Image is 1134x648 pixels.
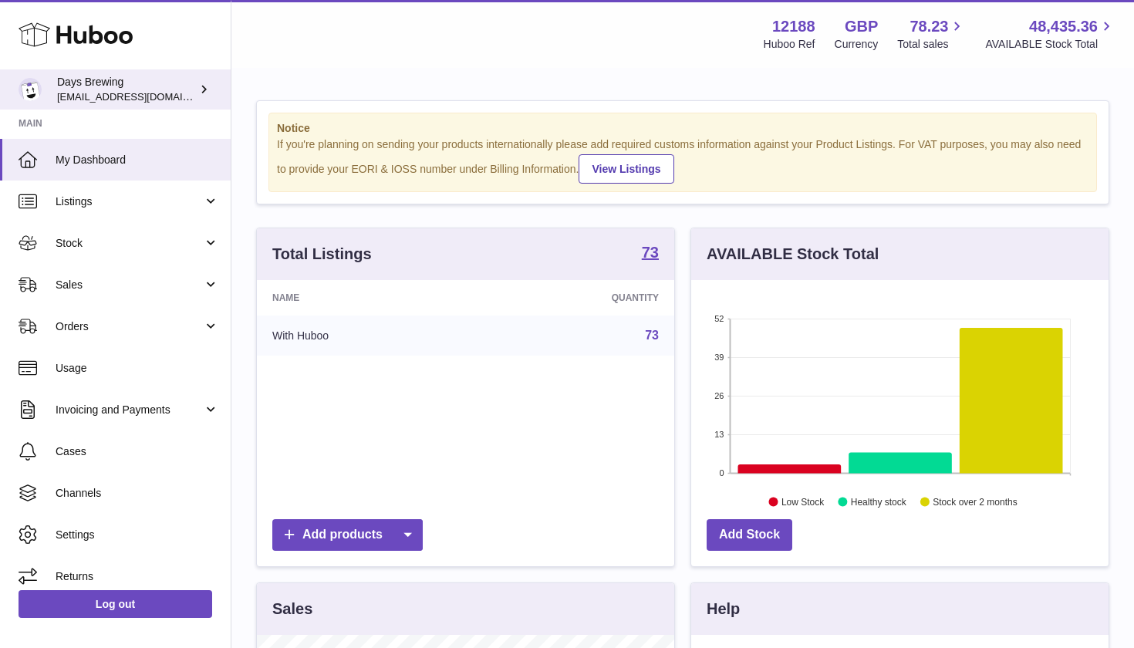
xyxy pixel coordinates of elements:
text: 52 [714,314,724,323]
span: Cases [56,444,219,459]
h3: AVAILABLE Stock Total [707,244,879,265]
text: 26 [714,391,724,400]
a: Add products [272,519,423,551]
span: AVAILABLE Stock Total [985,37,1115,52]
a: Log out [19,590,212,618]
img: helena@daysbrewing.com [19,78,42,101]
strong: Notice [277,121,1088,136]
span: Stock [56,236,203,251]
span: My Dashboard [56,153,219,167]
h3: Sales [272,599,312,619]
div: If you're planning on sending your products internationally please add required customs informati... [277,137,1088,184]
text: 13 [714,430,724,439]
span: 78.23 [910,16,948,37]
a: Add Stock [707,519,792,551]
a: 73 [642,245,659,263]
span: Channels [56,486,219,501]
td: With Huboo [257,316,477,356]
div: Days Brewing [57,75,196,104]
th: Name [257,280,477,316]
text: Stock over 2 months [933,496,1017,507]
span: Invoicing and Payments [56,403,203,417]
text: Healthy stock [851,496,907,507]
span: Settings [56,528,219,542]
span: Listings [56,194,203,209]
a: 78.23 Total sales [897,16,966,52]
span: Orders [56,319,203,334]
strong: 12188 [772,16,815,37]
span: Returns [56,569,219,584]
h3: Total Listings [272,244,372,265]
span: Total sales [897,37,966,52]
text: Low Stock [781,496,825,507]
span: Sales [56,278,203,292]
span: [EMAIL_ADDRESS][DOMAIN_NAME] [57,90,227,103]
div: Huboo Ref [764,37,815,52]
h3: Help [707,599,740,619]
div: Currency [835,37,879,52]
span: Usage [56,361,219,376]
span: 48,435.36 [1029,16,1098,37]
strong: 73 [642,245,659,260]
strong: GBP [845,16,878,37]
a: 73 [645,329,659,342]
a: View Listings [579,154,673,184]
text: 0 [719,468,724,478]
th: Quantity [477,280,674,316]
a: 48,435.36 AVAILABLE Stock Total [985,16,1115,52]
text: 39 [714,353,724,362]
